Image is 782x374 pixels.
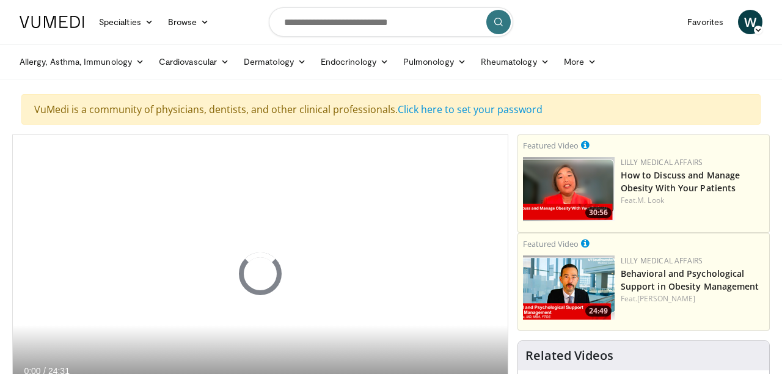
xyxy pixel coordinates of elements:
a: Cardiovascular [152,50,236,74]
small: Featured Video [523,238,579,249]
a: More [557,50,604,74]
div: Feat. [621,293,764,304]
a: Behavioral and Psychological Support in Obesity Management [621,268,759,292]
a: Dermatology [236,50,313,74]
a: How to Discuss and Manage Obesity With Your Patients [621,169,740,194]
a: Rheumatology [473,50,557,74]
a: 30:56 [523,157,615,221]
a: Pulmonology [396,50,473,74]
img: VuMedi Logo [20,16,84,28]
a: Browse [161,10,217,34]
a: M. Look [637,195,664,205]
a: [PERSON_NAME] [637,293,695,304]
span: 30:56 [585,207,612,218]
a: Favorites [680,10,731,34]
div: VuMedi is a community of physicians, dentists, and other clinical professionals. [21,94,761,125]
a: Click here to set your password [398,103,543,116]
a: Endocrinology [313,50,396,74]
a: Specialties [92,10,161,34]
a: 24:49 [523,255,615,320]
img: ba3304f6-7838-4e41-9c0f-2e31ebde6754.png.150x105_q85_crop-smart_upscale.png [523,255,615,320]
h4: Related Videos [525,348,613,363]
a: Allergy, Asthma, Immunology [12,50,152,74]
div: Feat. [621,195,764,206]
span: 24:49 [585,306,612,317]
img: c98a6a29-1ea0-4bd5-8cf5-4d1e188984a7.png.150x105_q85_crop-smart_upscale.png [523,157,615,221]
small: Featured Video [523,140,579,151]
a: W [738,10,762,34]
a: Lilly Medical Affairs [621,157,703,167]
input: Search topics, interventions [269,7,513,37]
a: Lilly Medical Affairs [621,255,703,266]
